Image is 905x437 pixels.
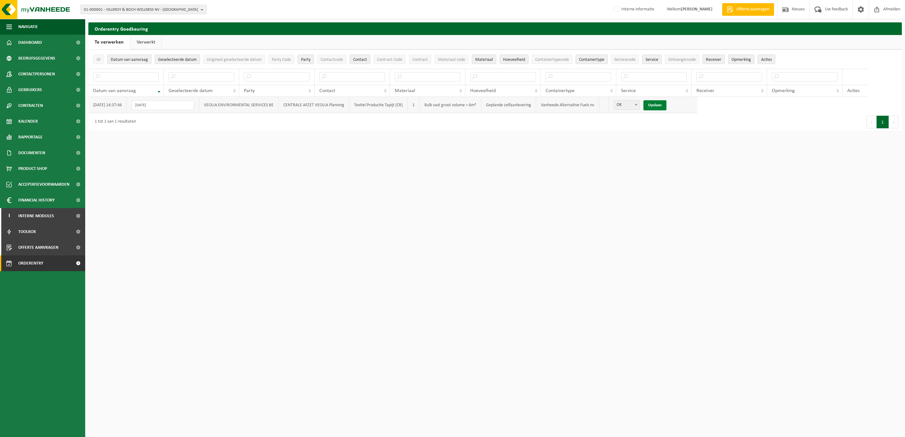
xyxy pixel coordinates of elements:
button: IDID: Activate to sort [93,55,104,64]
span: Bedrijfsgegevens [18,50,55,66]
button: Acties [758,55,775,64]
button: HoeveelheidHoeveelheid: Activate to sort [500,55,529,64]
button: Party CodeParty Code: Activate to sort [268,55,294,64]
span: Hoeveelheid [503,57,525,62]
span: Contract Code [377,57,402,62]
td: Textiel Productie Tapijt (CR) [349,97,408,113]
td: Vanheede Alternative Fuels nv [536,97,599,113]
a: Offerte aanvragen [722,3,774,16]
span: ID [97,57,101,62]
span: Ontvangercode [668,57,696,62]
span: Opmerking [731,57,751,62]
button: ContainertypecodeContainertypecode: Activate to sort [532,55,572,64]
button: Geselecteerde datumGeselecteerde datum: Activate to sort [155,55,200,64]
td: VEOLIA ENVIRONMENTAL SERVICES BE [199,97,279,113]
span: Acties [847,88,860,93]
span: OK [614,100,640,110]
a: Opslaan [643,100,666,110]
span: Acties [761,57,772,62]
span: Rapportage [18,129,43,145]
span: Containertype [546,88,575,93]
span: Servicecode [614,57,636,62]
span: Origineel geselecteerde datum [207,57,262,62]
button: 01-000001 - VILLEROY & BOCH WELLNESS NV - [GEOGRAPHIC_DATA] [80,5,207,14]
button: Materiaal codeMateriaal code: Activate to sort [435,55,469,64]
span: Geselecteerde datum [169,88,213,93]
span: Party [244,88,255,93]
td: 1 [408,97,420,113]
strong: [PERSON_NAME] [681,7,713,12]
span: Service [621,88,636,93]
span: Dashboard [18,35,42,50]
button: OpmerkingOpmerking: Activate to sort [728,55,754,64]
span: Contact [353,57,367,62]
span: Offerte aanvragen [18,240,58,255]
span: Datum van aanvraag [93,88,136,93]
span: Party Code [272,57,291,62]
div: 1 tot 1 van 1 resultaten [92,116,136,128]
button: ServiceService: Activate to sort [642,55,662,64]
td: [DATE] 14:37:46 [88,97,127,113]
button: ContactcodeContactcode: Activate to sort [317,55,346,64]
span: Geselecteerde datum [158,57,197,62]
td: CENTRALE AFZET VEOLIA Planning [279,97,349,113]
span: Materiaal code [438,57,465,62]
span: Containertypecode [535,57,569,62]
span: Containertype [579,57,604,62]
button: ContainertypeContainertype: Activate to sort [576,55,608,64]
span: Gebruikers [18,82,42,98]
span: Receiver [706,57,721,62]
button: OntvangercodeOntvangercode: Activate to sort [665,55,699,64]
span: Contract [412,57,428,62]
span: Orderentry Goedkeuring [18,255,71,271]
span: I [6,208,12,224]
span: Navigatie [18,19,38,35]
span: 01-000001 - VILLEROY & BOCH WELLNESS NV - [GEOGRAPHIC_DATA] [84,5,198,15]
span: Service [646,57,658,62]
a: Verwerkt [130,35,162,50]
span: Opmerking [772,88,795,93]
span: Datum van aanvraag [111,57,148,62]
button: 1 [877,116,889,128]
button: Origineel geselecteerde datumOrigineel geselecteerde datum: Activate to sort [203,55,265,64]
button: Datum van aanvraagDatum van aanvraag: Activate to remove sorting [107,55,151,64]
button: ServicecodeServicecode: Activate to sort [611,55,639,64]
span: Toolbox [18,224,36,240]
button: ContactContact: Activate to sort [350,55,370,64]
span: Hoeveelheid [470,88,496,93]
button: ContractContract: Activate to sort [409,55,431,64]
span: Interne modules [18,208,54,224]
span: Contracten [18,98,43,114]
span: Receiver [696,88,714,93]
span: Offerte aanvragen [735,6,771,13]
span: Party [301,57,311,62]
span: Contactpersonen [18,66,55,82]
a: Te verwerken [88,35,130,50]
span: Materiaal [475,57,493,62]
span: Acceptatievoorwaarden [18,177,69,192]
button: MateriaalMateriaal: Activate to sort [472,55,496,64]
span: Materiaal [395,88,415,93]
label: Interne informatie [612,5,654,14]
button: ReceiverReceiver: Activate to sort [702,55,725,64]
span: Documenten [18,145,45,161]
span: Product Shop [18,161,47,177]
span: Financial History [18,192,55,208]
td: Geplande zelfaanlevering [481,97,536,113]
span: Contactcode [321,57,343,62]
span: Contact [319,88,335,93]
span: Kalender [18,114,38,129]
button: PartyParty: Activate to sort [298,55,314,64]
td: Bulk vast groot volume > 6m³ [420,97,481,113]
button: Previous [867,116,877,128]
h2: Orderentry Goedkeuring [88,22,902,35]
span: OK [614,101,639,109]
button: Contract CodeContract Code: Activate to sort [374,55,406,64]
button: Next [889,116,899,128]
